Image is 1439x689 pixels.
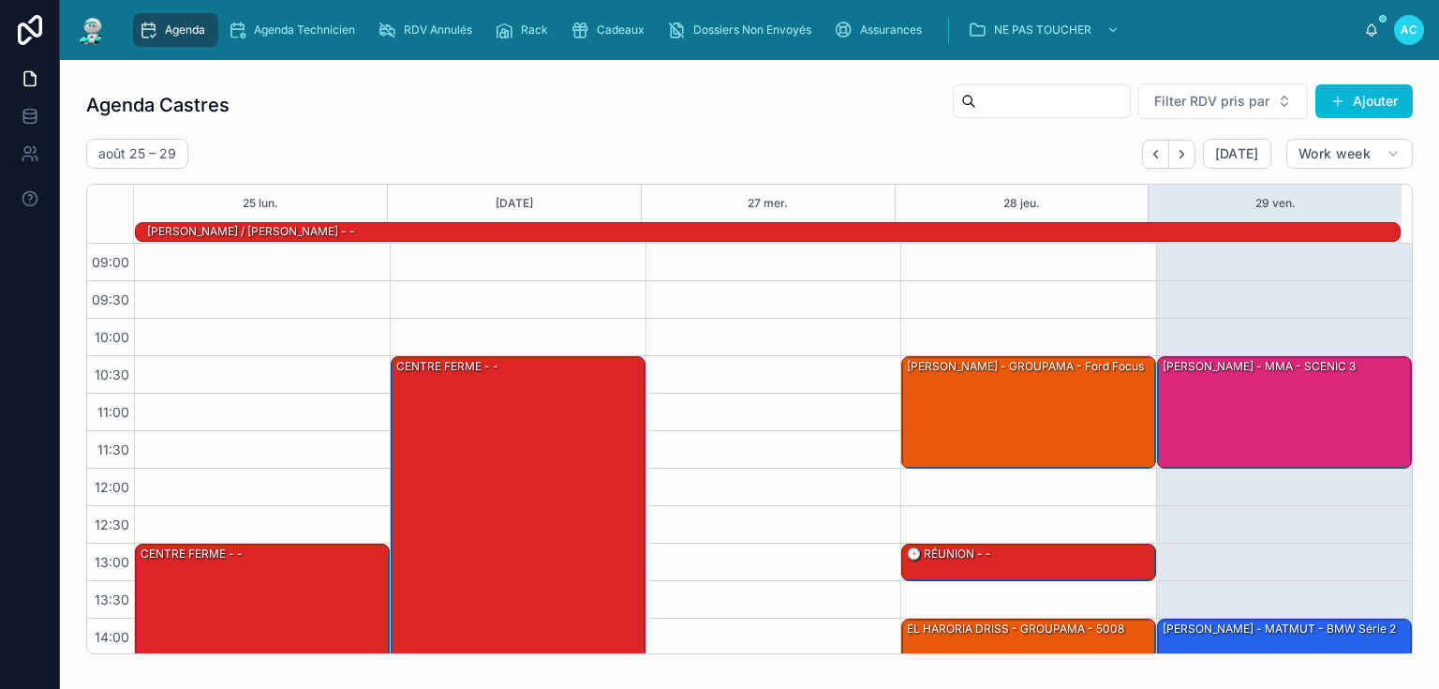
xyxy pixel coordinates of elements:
[1315,84,1413,118] button: Ajouter
[905,621,1126,637] div: EL HARORIA DRISS - GROUPAMA - 5008
[222,13,368,47] a: Agenda Technicien
[1161,621,1398,637] div: [PERSON_NAME] - MATMUT - BMW série 2
[87,254,134,270] span: 09:00
[124,9,1364,51] div: scrollable content
[994,22,1091,37] span: NE PAS TOUCHER
[90,479,134,495] span: 12:00
[165,22,205,37] span: Agenda
[1286,139,1413,169] button: Work week
[93,404,134,420] span: 11:00
[902,357,1155,468] div: [PERSON_NAME] - GROUPAMA - Ford Focus
[90,367,134,382] span: 10:30
[1158,357,1411,468] div: [PERSON_NAME] - MMA - SCENIC 3
[1215,145,1259,162] span: [DATE]
[1203,139,1271,169] button: [DATE]
[133,13,218,47] a: Agenda
[1003,185,1040,222] button: 28 jeu.
[243,185,278,222] button: 25 lun.
[139,546,245,562] div: CENTRE FERME - -
[905,546,993,562] div: 🕒 RÉUNION - -
[1169,140,1195,169] button: Next
[372,13,485,47] a: RDV Annulés
[90,592,134,607] span: 13:30
[145,222,357,241] div: Kris Absent / Michel Présent - -
[90,517,134,532] span: 12:30
[1161,358,1357,375] div: [PERSON_NAME] - MMA - SCENIC 3
[90,329,134,345] span: 10:00
[1298,145,1371,162] span: Work week
[748,185,788,222] button: 27 mer.
[661,13,824,47] a: Dossiers Non Envoyés
[98,144,176,163] h2: août 25 – 29
[87,292,134,307] span: 09:30
[597,22,645,37] span: Cadeaux
[521,22,548,37] span: Rack
[254,22,355,37] span: Agenda Technicien
[394,358,500,375] div: CENTRE FERME - -
[1138,83,1308,119] button: Select Button
[693,22,811,37] span: Dossiers Non Envoyés
[489,13,561,47] a: Rack
[75,15,109,45] img: App logo
[90,629,134,645] span: 14:00
[93,442,134,457] span: 11:30
[860,22,922,37] span: Assurances
[86,92,230,118] h1: Agenda Castres
[565,13,658,47] a: Cadeaux
[404,22,472,37] span: RDV Annulés
[145,223,357,240] div: [PERSON_NAME] / [PERSON_NAME] - -
[496,185,533,222] button: [DATE]
[1401,22,1417,37] span: AC
[90,554,134,570] span: 13:00
[828,13,935,47] a: Assurances
[1255,185,1296,222] button: 29 ven.
[1154,92,1269,111] span: Filter RDV pris par
[1142,140,1169,169] button: Back
[905,358,1146,375] div: [PERSON_NAME] - GROUPAMA - Ford Focus
[902,545,1155,580] div: 🕒 RÉUNION - -
[962,13,1129,47] a: NE PAS TOUCHER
